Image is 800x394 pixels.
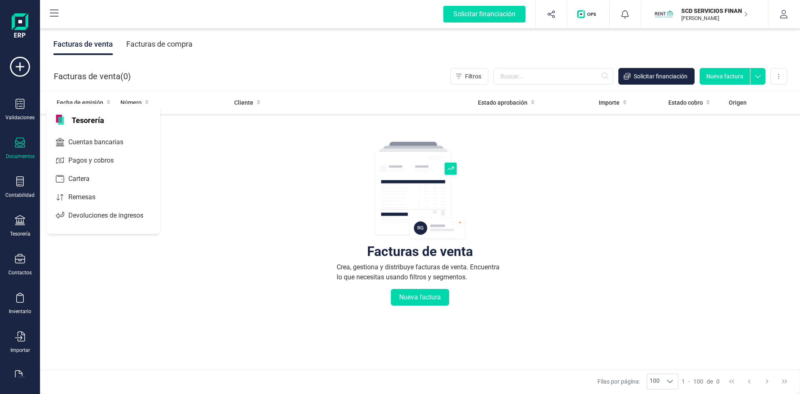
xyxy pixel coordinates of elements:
p: [PERSON_NAME] [681,15,748,22]
input: Buscar... [493,68,613,85]
div: Facturas de compra [126,33,192,55]
span: Cuentas bancarias [65,137,138,147]
div: Crea, gestiona y distribuye facturas de venta. Encuentra lo que necesitas usando filtros y segmen... [337,262,503,282]
button: Nueva factura [700,68,750,85]
button: Last Page [777,374,792,389]
span: 100 [647,374,662,389]
img: Logo Finanedi [12,13,28,40]
button: Solicitar financiación [618,68,695,85]
div: Tesorería [10,231,30,237]
button: Logo de OPS [572,1,604,28]
span: Tesorería [67,115,109,125]
div: Documentos [6,153,35,160]
button: Nueva factura [391,289,449,306]
div: Facturas de venta [53,33,113,55]
button: Previous Page [741,374,757,389]
span: 0 [123,70,128,82]
div: Contabilidad [5,192,35,198]
div: Facturas de venta [367,247,473,256]
div: Contactos [8,269,32,276]
p: SCD SERVICIOS FINANCIEROS SL [681,7,748,15]
span: 100 [693,377,703,386]
span: 1 [682,377,685,386]
span: Estado cobro [668,98,703,107]
button: SCSCD SERVICIOS FINANCIEROS SL[PERSON_NAME] [651,1,758,28]
span: Cartera [65,174,105,184]
span: de [707,377,713,386]
div: Inventario [9,308,31,315]
img: img-empty-table.svg [374,141,466,241]
img: Logo de OPS [577,10,599,18]
span: Devoluciones de ingresos [65,211,158,221]
span: Filtros [465,72,481,80]
span: Número [120,98,142,107]
span: Cliente [234,98,253,107]
div: Filas por página: [597,374,678,389]
span: Remesas [65,192,110,202]
button: Next Page [759,374,775,389]
span: Estado aprobación [478,98,527,107]
div: Facturas de venta ( ) [54,68,131,85]
span: Solicitar financiación [634,72,687,80]
span: Origen [729,98,747,107]
button: First Page [724,374,740,389]
button: Solicitar financiación [433,1,535,28]
span: Importe [599,98,620,107]
img: SC [655,5,673,23]
div: - [682,377,720,386]
button: Filtros [450,68,488,85]
span: 0 [716,377,720,386]
span: Fecha de emisión [57,98,103,107]
div: Solicitar financiación [443,6,525,23]
span: Pagos y cobros [65,156,129,166]
div: Importar [10,347,30,354]
div: Validaciones [5,114,35,121]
